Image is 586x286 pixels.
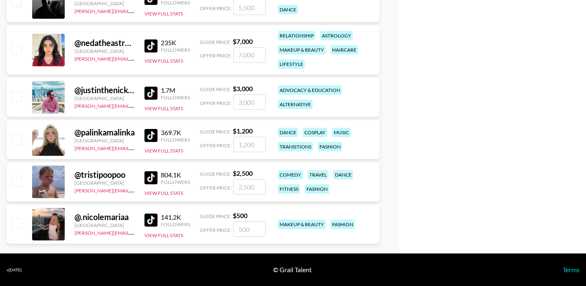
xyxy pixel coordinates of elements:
[200,213,231,219] span: Guide Price:
[7,267,22,273] div: v [DATE]
[161,94,190,100] div: Followers
[233,212,247,219] strong: $ 500
[144,232,183,238] button: View Full Stats
[144,105,183,111] button: View Full Stats
[278,85,342,95] div: advocacy & education
[144,11,183,17] button: View Full Stats
[144,58,183,64] button: View Full Stats
[233,37,253,45] strong: $ 7,000
[200,171,231,177] span: Guide Price:
[74,170,135,180] div: @ tristipoopoo
[278,220,326,229] div: makeup & beauty
[161,221,190,227] div: Followers
[233,94,266,110] input: 3,000
[305,184,329,194] div: fashion
[74,38,135,48] div: @ nedatheastrologer
[200,52,232,59] span: Offer Price:
[278,170,303,179] div: comedy
[74,54,234,62] a: [PERSON_NAME][EMAIL_ADDRESS][PERSON_NAME][DOMAIN_NAME]
[278,5,298,14] div: dance
[200,142,232,148] span: Offer Price:
[233,137,266,152] input: 1,200
[74,48,135,54] div: [GEOGRAPHIC_DATA]
[233,169,253,177] strong: $ 2,500
[278,59,305,69] div: lifestyle
[144,214,157,227] img: TikTok
[161,47,190,53] div: Followers
[74,138,135,144] div: [GEOGRAPHIC_DATA]
[320,31,353,40] div: astrology
[318,142,342,151] div: fashion
[161,179,190,185] div: Followers
[233,179,266,194] input: 2,500
[200,39,231,45] span: Guide Price:
[161,86,190,94] div: 1.7M
[144,148,183,154] button: View Full Stats
[200,185,232,191] span: Offer Price:
[273,266,312,274] div: © Grail Talent
[74,7,234,14] a: [PERSON_NAME][EMAIL_ADDRESS][PERSON_NAME][DOMAIN_NAME]
[278,142,313,151] div: transitions
[233,221,266,237] input: 500
[200,129,231,135] span: Guide Price:
[333,170,353,179] div: dance
[278,31,315,40] div: relationship
[74,85,135,95] div: @ justinthenickofcrime
[308,170,328,179] div: travel
[278,100,313,109] div: alternative
[144,171,157,184] img: TikTok
[161,137,190,143] div: Followers
[74,212,135,222] div: @ .nicolemariaa
[161,171,190,179] div: 804.1K
[233,47,266,63] input: 7,000
[74,101,234,109] a: [PERSON_NAME][EMAIL_ADDRESS][PERSON_NAME][DOMAIN_NAME]
[161,129,190,137] div: 369.7K
[200,86,231,92] span: Guide Price:
[144,129,157,142] img: TikTok
[332,128,351,137] div: music
[74,186,234,194] a: [PERSON_NAME][EMAIL_ADDRESS][PERSON_NAME][DOMAIN_NAME]
[200,5,232,11] span: Offer Price:
[303,128,327,137] div: cosplay
[144,190,183,196] button: View Full Stats
[278,184,300,194] div: fitness
[278,45,326,55] div: makeup & beauty
[144,87,157,100] img: TikTok
[74,222,135,228] div: [GEOGRAPHIC_DATA]
[74,95,135,101] div: [GEOGRAPHIC_DATA]
[161,213,190,221] div: 141.2K
[74,127,135,138] div: @ palinkamalinka
[278,128,298,137] div: dance
[200,100,232,106] span: Offer Price:
[74,144,234,151] a: [PERSON_NAME][EMAIL_ADDRESS][PERSON_NAME][DOMAIN_NAME]
[74,228,234,236] a: [PERSON_NAME][EMAIL_ADDRESS][PERSON_NAME][DOMAIN_NAME]
[330,220,355,229] div: fashion
[563,266,579,273] a: Terms
[200,227,232,233] span: Offer Price:
[161,39,190,47] div: 235K
[74,0,135,7] div: [GEOGRAPHIC_DATA]
[233,127,253,135] strong: $ 1,200
[233,85,253,92] strong: $ 3,000
[144,39,157,52] img: TikTok
[330,45,358,55] div: haircare
[74,180,135,186] div: [GEOGRAPHIC_DATA]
